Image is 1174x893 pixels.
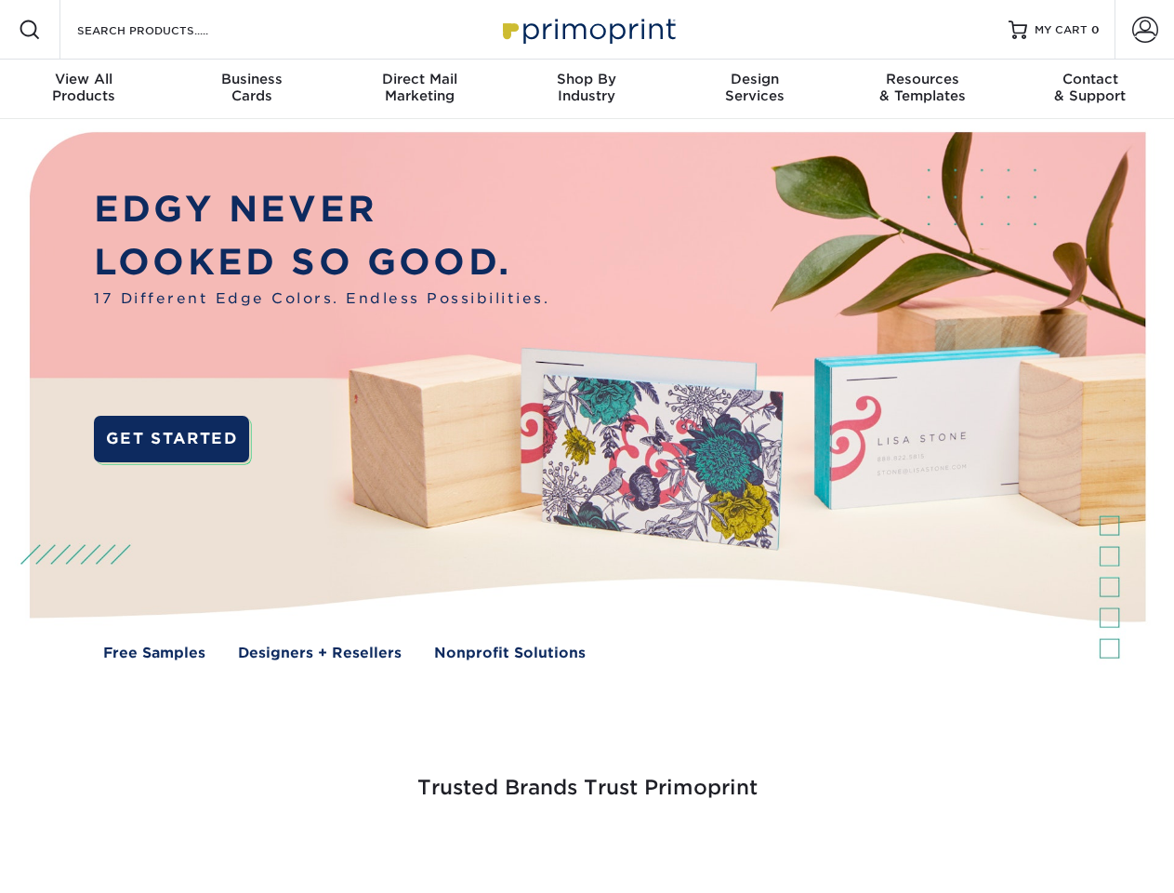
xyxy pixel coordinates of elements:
span: Design [671,71,838,87]
h3: Trusted Brands Trust Primoprint [44,731,1131,822]
a: Direct MailMarketing [336,60,503,119]
a: Free Samples [103,643,205,664]
div: Marketing [336,71,503,104]
img: Mini [651,848,652,849]
div: & Support [1007,71,1174,104]
a: Nonprofit Solutions [434,643,586,664]
span: MY CART [1035,22,1088,38]
a: DesignServices [671,60,838,119]
img: Primoprint [495,9,680,49]
p: EDGY NEVER [94,183,549,236]
a: BusinessCards [167,60,335,119]
div: Cards [167,71,335,104]
span: Resources [838,71,1006,87]
img: Freeform [279,848,280,849]
div: Services [671,71,838,104]
p: LOOKED SO GOOD. [94,236,549,289]
div: & Templates [838,71,1006,104]
img: Google [474,848,475,849]
a: GET STARTED [94,416,249,462]
a: Designers + Resellers [238,643,402,664]
a: Resources& Templates [838,60,1006,119]
span: 17 Different Edge Colors. Endless Possibilities. [94,288,549,310]
a: Shop ByIndustry [503,60,670,119]
input: SEARCH PRODUCTS..... [75,19,257,41]
span: Business [167,71,335,87]
span: Direct Mail [336,71,503,87]
span: 0 [1091,23,1100,36]
img: Goodwill [1004,848,1005,849]
a: Contact& Support [1007,60,1174,119]
img: Smoothie King [135,848,136,849]
span: Shop By [503,71,670,87]
span: Contact [1007,71,1174,87]
div: Industry [503,71,670,104]
img: Amazon [827,848,828,849]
